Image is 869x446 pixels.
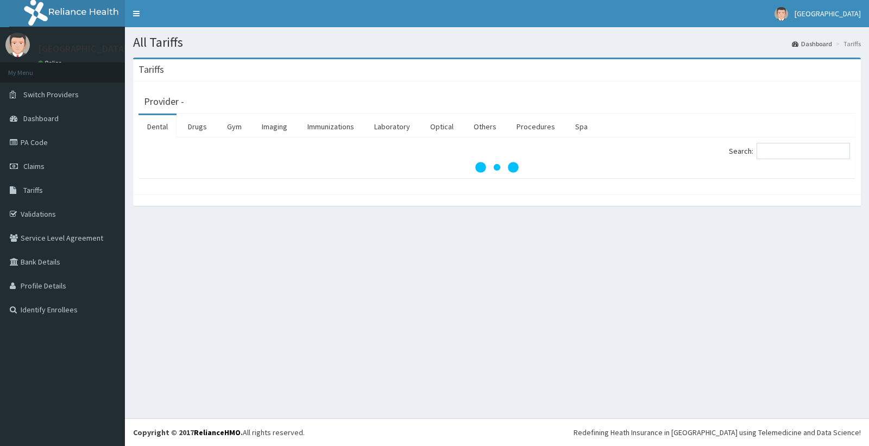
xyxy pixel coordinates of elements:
[133,428,243,437] strong: Copyright © 2017 .
[144,97,184,106] h3: Provider -
[729,143,850,159] label: Search:
[23,90,79,99] span: Switch Providers
[23,161,45,171] span: Claims
[508,115,564,138] a: Procedures
[218,115,250,138] a: Gym
[38,59,64,67] a: Online
[38,44,128,54] p: [GEOGRAPHIC_DATA]
[299,115,363,138] a: Immunizations
[795,9,861,18] span: [GEOGRAPHIC_DATA]
[138,115,177,138] a: Dental
[133,35,861,49] h1: All Tariffs
[253,115,296,138] a: Imaging
[465,115,505,138] a: Others
[5,33,30,57] img: User Image
[366,115,419,138] a: Laboratory
[125,418,869,446] footer: All rights reserved.
[757,143,850,159] input: Search:
[574,427,861,438] div: Redefining Heath Insurance in [GEOGRAPHIC_DATA] using Telemedicine and Data Science!
[475,146,519,189] svg: audio-loading
[566,115,596,138] a: Spa
[23,185,43,195] span: Tariffs
[23,114,59,123] span: Dashboard
[194,428,241,437] a: RelianceHMO
[792,39,832,48] a: Dashboard
[833,39,861,48] li: Tariffs
[138,65,164,74] h3: Tariffs
[774,7,788,21] img: User Image
[421,115,462,138] a: Optical
[179,115,216,138] a: Drugs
